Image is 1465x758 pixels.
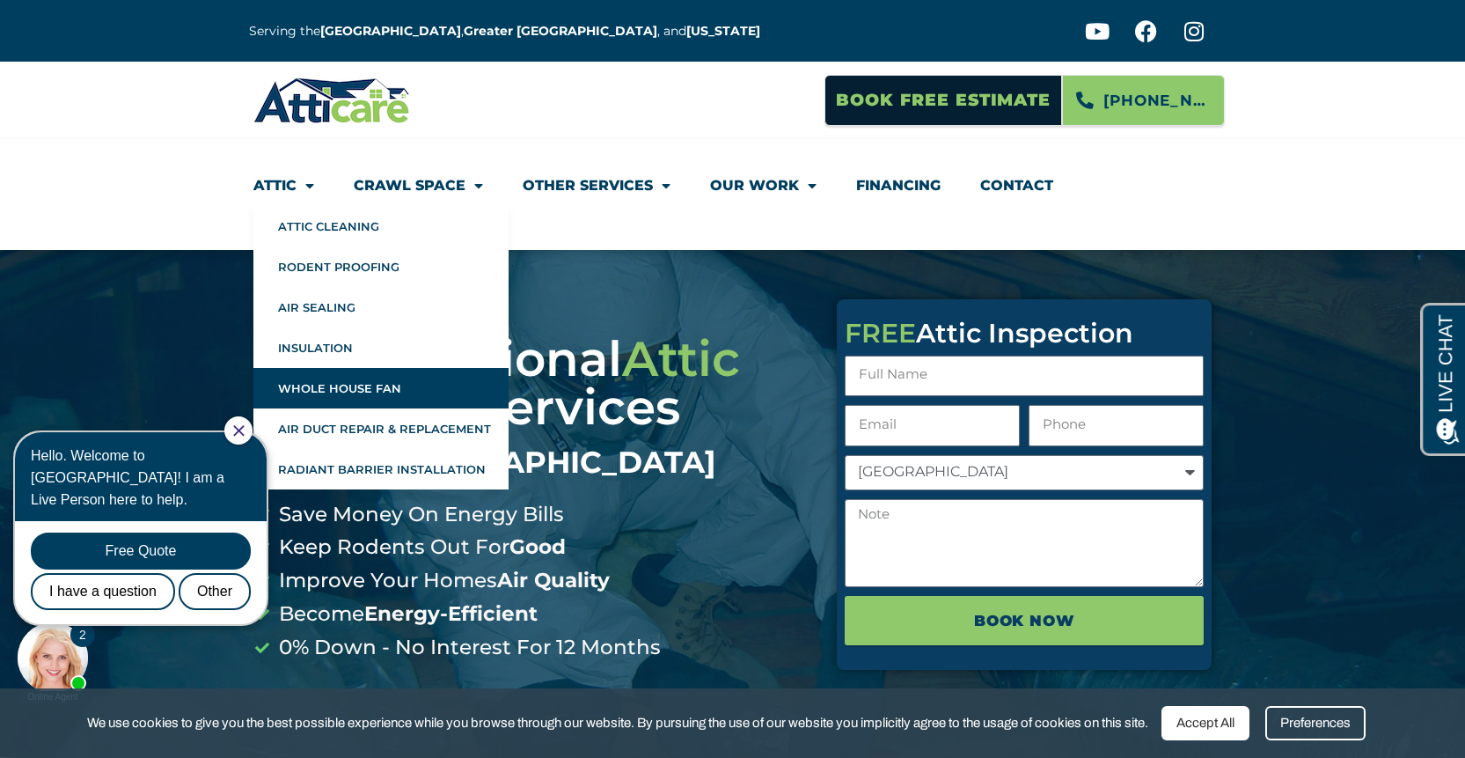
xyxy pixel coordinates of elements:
a: Air Duct Repair & Replacement [253,408,509,449]
span: FREE [845,317,916,350]
input: Only numbers and phone characters (#, -, *, etc) are accepted. [1029,405,1204,446]
div: Preferences [1265,706,1366,740]
a: Our Work [710,166,817,206]
span: Opens a chat window [43,14,142,36]
a: Book Free Estimate [824,75,1062,126]
iframe: Chat Invitation [9,415,290,705]
a: Air Sealing [253,287,509,327]
div: #1 Professional Services [253,335,811,481]
span: Improve Your Homes [275,564,610,598]
span: Book Free Estimate [836,84,1051,117]
a: Whole House Fan [253,368,509,408]
span: We use cookies to give you the best possible experience while you browse through our website. By ... [87,712,1148,734]
a: Contact [980,166,1053,206]
b: Good [509,534,566,559]
input: Full Name [845,356,1204,397]
nav: Menu [253,166,1212,224]
a: Crawl Space [354,166,483,206]
a: [GEOGRAPHIC_DATA] [320,23,461,39]
span: 0% Down - No Interest For 12 Months [275,631,661,665]
div: Accept All [1161,706,1249,740]
a: Rodent Proofing [253,247,509,287]
span: Keep Rodents Out For [275,531,566,564]
a: [PHONE_NUMBER] [1062,75,1225,126]
b: Air Quality [497,568,610,592]
ul: Attic [253,206,509,489]
span: Save Money On Energy Bills [275,498,564,532]
div: in the [GEOGRAPHIC_DATA] [253,445,811,481]
input: Email [845,405,1020,446]
a: Radiant Barrier Installation [253,449,509,489]
span: BOOK NOW [974,606,1075,636]
a: Other Services [523,166,670,206]
a: Financing [856,166,941,206]
div: Attic Inspection [845,320,1204,347]
a: Insulation [253,327,509,368]
span: Become [275,598,538,631]
a: [US_STATE] [686,23,760,39]
button: BOOK NOW [845,596,1204,645]
span: [PHONE_NUMBER] [1103,85,1211,115]
a: Greater [GEOGRAPHIC_DATA] [464,23,657,39]
a: Attic [253,166,314,206]
a: Attic Cleaning [253,206,509,247]
b: Energy-Efficient [364,601,538,626]
p: Serving the , , and [249,21,773,41]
